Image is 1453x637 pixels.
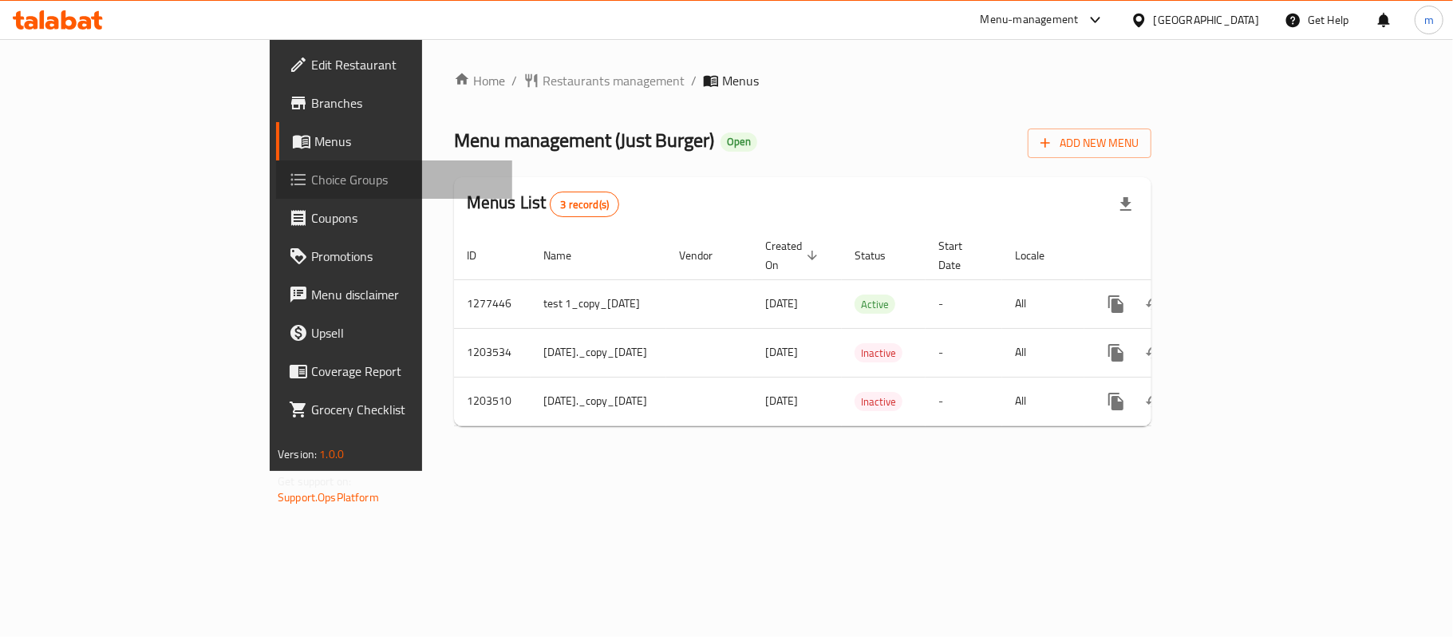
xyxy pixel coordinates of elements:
div: Total records count [550,192,619,217]
a: Support.OpsPlatform [278,487,379,508]
span: Menus [314,132,499,151]
span: Vendor [679,246,733,265]
span: Promotions [311,247,499,266]
li: / [691,71,697,90]
td: All [1002,377,1084,425]
span: Start Date [938,236,983,275]
span: [DATE] [765,342,798,362]
span: Inactive [855,344,902,362]
span: 3 record(s) [551,197,618,212]
td: [DATE]._copy_[DATE] [531,377,666,425]
span: Menu management ( Just Burger ) [454,122,714,158]
span: Get support on: [278,471,351,492]
nav: breadcrumb [454,71,1151,90]
td: [DATE]._copy_[DATE] [531,328,666,377]
h2: Menus List [467,191,619,217]
button: Add New Menu [1028,129,1151,158]
div: Inactive [855,343,902,362]
td: - [926,377,1002,425]
span: Name [543,246,592,265]
div: Export file [1107,185,1145,224]
a: Branches [276,84,512,122]
a: Menu disclaimer [276,275,512,314]
span: Open [721,135,757,148]
td: - [926,279,1002,328]
span: [DATE] [765,390,798,411]
span: Active [855,295,895,314]
a: Menus [276,122,512,160]
td: All [1002,328,1084,377]
span: Choice Groups [311,170,499,189]
button: more [1097,334,1135,372]
button: Change Status [1135,382,1174,421]
table: enhanced table [454,231,1263,426]
button: Change Status [1135,285,1174,323]
a: Coupons [276,199,512,237]
span: Edit Restaurant [311,55,499,74]
span: m [1424,11,1434,29]
a: Coverage Report [276,352,512,390]
a: Promotions [276,237,512,275]
span: Locale [1015,246,1065,265]
span: Branches [311,93,499,113]
button: Change Status [1135,334,1174,372]
a: Upsell [276,314,512,352]
div: Menu-management [981,10,1079,30]
span: Coverage Report [311,362,499,381]
span: Coupons [311,208,499,227]
a: Choice Groups [276,160,512,199]
td: test 1_copy_[DATE] [531,279,666,328]
span: Grocery Checklist [311,400,499,419]
span: Inactive [855,393,902,411]
div: Inactive [855,392,902,411]
span: Upsell [311,323,499,342]
td: All [1002,279,1084,328]
span: Created On [765,236,823,275]
li: / [511,71,517,90]
div: Open [721,133,757,152]
a: Restaurants management [523,71,685,90]
th: Actions [1084,231,1263,280]
button: more [1097,382,1135,421]
span: Add New Menu [1040,133,1139,153]
span: Menus [722,71,759,90]
div: [GEOGRAPHIC_DATA] [1154,11,1259,29]
span: ID [467,246,497,265]
span: [DATE] [765,293,798,314]
span: Menu disclaimer [311,285,499,304]
div: Active [855,295,895,314]
a: Grocery Checklist [276,390,512,429]
span: Status [855,246,906,265]
td: - [926,328,1002,377]
button: more [1097,285,1135,323]
span: Version: [278,444,317,465]
span: 1.0.0 [319,444,344,465]
span: Restaurants management [543,71,685,90]
a: Edit Restaurant [276,45,512,84]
